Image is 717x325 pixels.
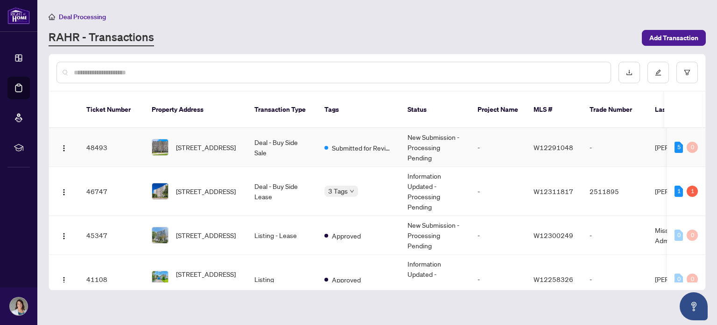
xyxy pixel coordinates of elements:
[60,232,68,240] img: Logo
[176,186,236,196] span: [STREET_ADDRESS]
[655,69,661,76] span: edit
[649,30,698,45] span: Add Transaction
[247,167,317,216] td: Deal - Buy Side Lease
[79,255,144,304] td: 41108
[676,62,698,83] button: filter
[400,167,470,216] td: Information Updated - Processing Pending
[684,69,690,76] span: filter
[582,128,647,167] td: -
[176,230,236,240] span: [STREET_ADDRESS]
[350,189,354,194] span: down
[675,142,683,153] div: 5
[10,297,28,315] img: Profile Icon
[56,228,71,243] button: Logo
[687,142,698,153] div: 0
[619,62,640,83] button: download
[79,92,144,128] th: Ticket Number
[247,216,317,255] td: Listing - Lease
[680,292,708,320] button: Open asap
[60,188,68,196] img: Logo
[687,274,698,285] div: 0
[176,142,236,152] span: [STREET_ADDRESS]
[144,92,247,128] th: Property Address
[60,144,68,152] img: Logo
[60,276,68,284] img: Logo
[470,92,526,128] th: Project Name
[332,143,393,153] span: Submitted for Review
[328,186,348,196] span: 3 Tags
[56,140,71,155] button: Logo
[675,186,683,197] div: 1
[534,143,573,152] span: W12291048
[49,29,154,46] a: RAHR - Transactions
[247,255,317,304] td: Listing
[332,231,361,241] span: Approved
[176,269,239,289] span: [STREET_ADDRESS][PERSON_NAME]
[317,92,400,128] th: Tags
[626,69,633,76] span: download
[247,128,317,167] td: Deal - Buy Side Sale
[49,14,55,20] span: home
[152,139,168,155] img: thumbnail-img
[687,230,698,241] div: 0
[582,216,647,255] td: -
[687,186,698,197] div: 1
[582,255,647,304] td: -
[470,167,526,216] td: -
[79,128,144,167] td: 48493
[642,30,706,46] button: Add Transaction
[400,128,470,167] td: New Submission - Processing Pending
[7,7,30,24] img: logo
[675,274,683,285] div: 0
[526,92,582,128] th: MLS #
[56,184,71,199] button: Logo
[400,216,470,255] td: New Submission - Processing Pending
[400,255,470,304] td: Information Updated - Processing Pending
[56,272,71,287] button: Logo
[152,227,168,243] img: thumbnail-img
[79,216,144,255] td: 45347
[400,92,470,128] th: Status
[152,271,168,287] img: thumbnail-img
[647,62,669,83] button: edit
[332,274,361,285] span: Approved
[152,183,168,199] img: thumbnail-img
[534,275,573,283] span: W12258326
[675,230,683,241] div: 0
[59,13,106,21] span: Deal Processing
[534,231,573,239] span: W12300249
[79,167,144,216] td: 46747
[470,216,526,255] td: -
[534,187,573,195] span: W12311817
[247,92,317,128] th: Transaction Type
[470,255,526,304] td: -
[582,167,647,216] td: 2511895
[470,128,526,167] td: -
[582,92,647,128] th: Trade Number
